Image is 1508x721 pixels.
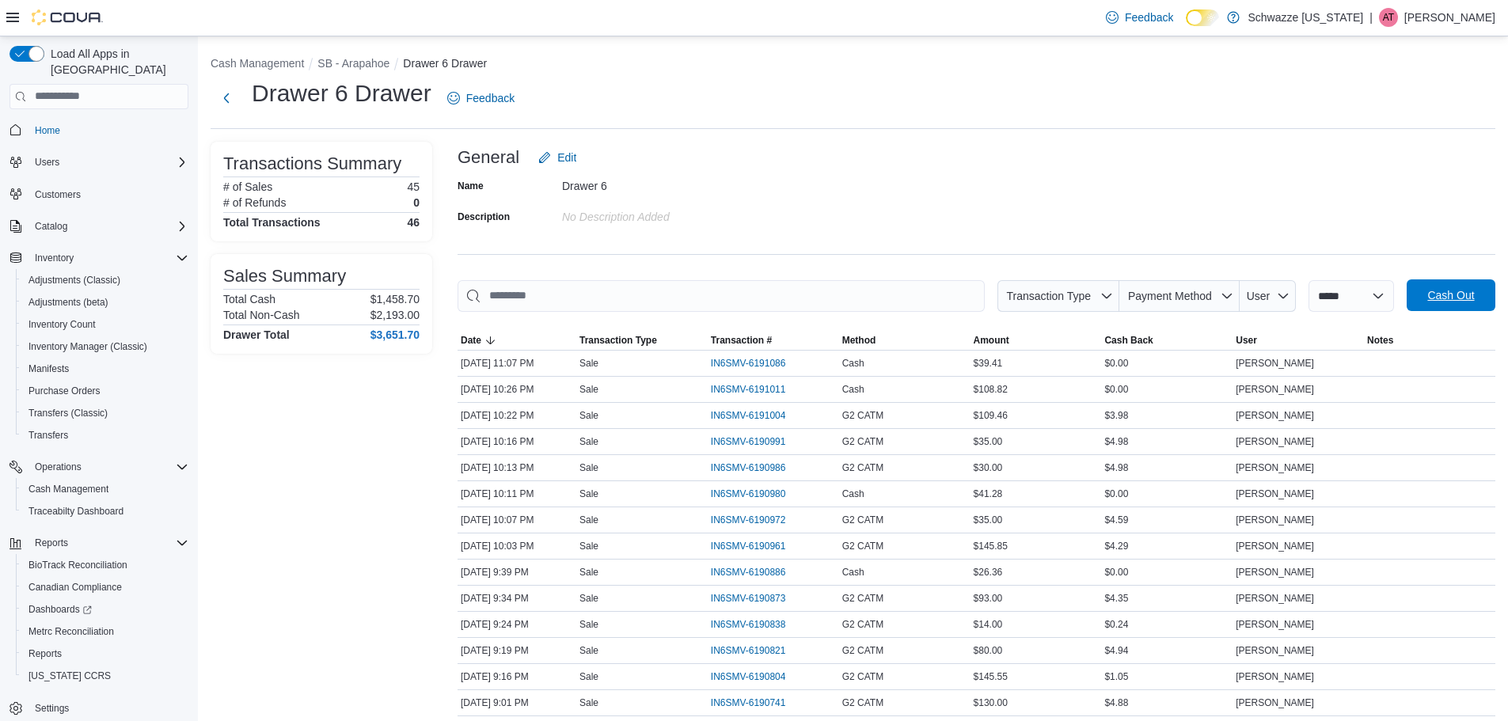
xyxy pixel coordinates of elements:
[317,57,389,70] button: SB - Arapahoe
[842,435,883,448] span: G2 CATM
[532,142,583,173] button: Edit
[28,581,122,594] span: Canadian Compliance
[22,502,130,521] a: Traceabilty Dashboard
[211,82,242,114] button: Next
[28,505,123,518] span: Traceabilty Dashboard
[16,424,195,446] button: Transfers
[16,500,195,522] button: Traceabilty Dashboard
[1101,331,1233,350] button: Cash Back
[711,563,802,582] button: IN6SMV-6190886
[974,383,1008,396] span: $108.82
[711,540,786,552] span: IN6SMV-6190961
[461,334,481,347] span: Date
[35,156,59,169] span: Users
[1128,290,1212,302] span: Payment Method
[3,151,195,173] button: Users
[974,592,1003,605] span: $93.00
[1125,9,1173,25] span: Feedback
[974,435,1003,448] span: $35.00
[370,293,420,305] p: $1,458.70
[1247,290,1271,302] span: User
[28,318,96,331] span: Inventory Count
[3,456,195,478] button: Operations
[16,576,195,598] button: Canadian Compliance
[1101,667,1233,686] div: $1.05
[458,641,576,660] div: [DATE] 9:19 PM
[1236,461,1314,474] span: [PERSON_NAME]
[579,334,657,347] span: Transaction Type
[974,461,1003,474] span: $30.00
[842,696,883,709] span: G2 CATM
[974,670,1008,683] span: $145.55
[3,532,195,554] button: Reports
[458,589,576,608] div: [DATE] 9:34 PM
[3,183,195,206] button: Customers
[223,196,286,209] h6: # of Refunds
[579,383,598,396] p: Sale
[974,618,1003,631] span: $14.00
[458,331,576,350] button: Date
[466,90,515,106] span: Feedback
[458,667,576,686] div: [DATE] 9:16 PM
[458,180,484,192] label: Name
[1101,589,1233,608] div: $4.35
[22,480,115,499] a: Cash Management
[28,407,108,419] span: Transfers (Classic)
[1236,383,1314,396] span: [PERSON_NAME]
[711,458,802,477] button: IN6SMV-6190986
[1101,354,1233,373] div: $0.00
[22,502,188,521] span: Traceabilty Dashboard
[16,380,195,402] button: Purchase Orders
[579,618,598,631] p: Sale
[1236,566,1314,579] span: [PERSON_NAME]
[579,514,598,526] p: Sale
[22,359,75,378] a: Manifests
[1236,357,1314,370] span: [PERSON_NAME]
[458,406,576,425] div: [DATE] 10:22 PM
[28,559,127,571] span: BioTrack Reconciliation
[458,280,985,312] input: This is a search bar. As you type, the results lower in the page will automatically filter.
[22,480,188,499] span: Cash Management
[22,666,188,685] span: Washington CCRS
[711,334,772,347] span: Transaction #
[711,484,802,503] button: IN6SMV-6190980
[223,293,275,305] h6: Total Cash
[223,267,346,286] h3: Sales Summary
[28,699,75,718] a: Settings
[22,578,128,597] a: Canadian Compliance
[974,409,1008,422] span: $109.46
[1379,8,1398,27] div: Alex Trevino
[1006,290,1091,302] span: Transaction Type
[458,432,576,451] div: [DATE] 10:16 PM
[842,514,883,526] span: G2 CATM
[842,618,883,631] span: G2 CATM
[974,488,1003,500] span: $41.28
[1236,488,1314,500] span: [PERSON_NAME]
[28,457,88,476] button: Operations
[974,696,1008,709] span: $130.00
[28,249,188,268] span: Inventory
[28,185,87,204] a: Customers
[16,598,195,620] a: Dashboards
[579,488,598,500] p: Sale
[711,667,802,686] button: IN6SMV-6190804
[842,488,864,500] span: Cash
[842,566,864,579] span: Cash
[1101,615,1233,634] div: $0.24
[28,217,74,236] button: Catalog
[35,461,82,473] span: Operations
[458,354,576,373] div: [DATE] 11:07 PM
[1233,331,1364,350] button: User
[711,354,802,373] button: IN6SMV-6191086
[458,615,576,634] div: [DATE] 9:24 PM
[579,566,598,579] p: Sale
[22,556,188,575] span: BioTrack Reconciliation
[223,328,290,341] h4: Drawer Total
[22,600,98,619] a: Dashboards
[711,615,802,634] button: IN6SMV-6190838
[403,57,487,70] button: Drawer 6 Drawer
[1101,458,1233,477] div: $4.98
[28,153,188,172] span: Users
[16,269,195,291] button: Adjustments (Classic)
[711,537,802,556] button: IN6SMV-6190961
